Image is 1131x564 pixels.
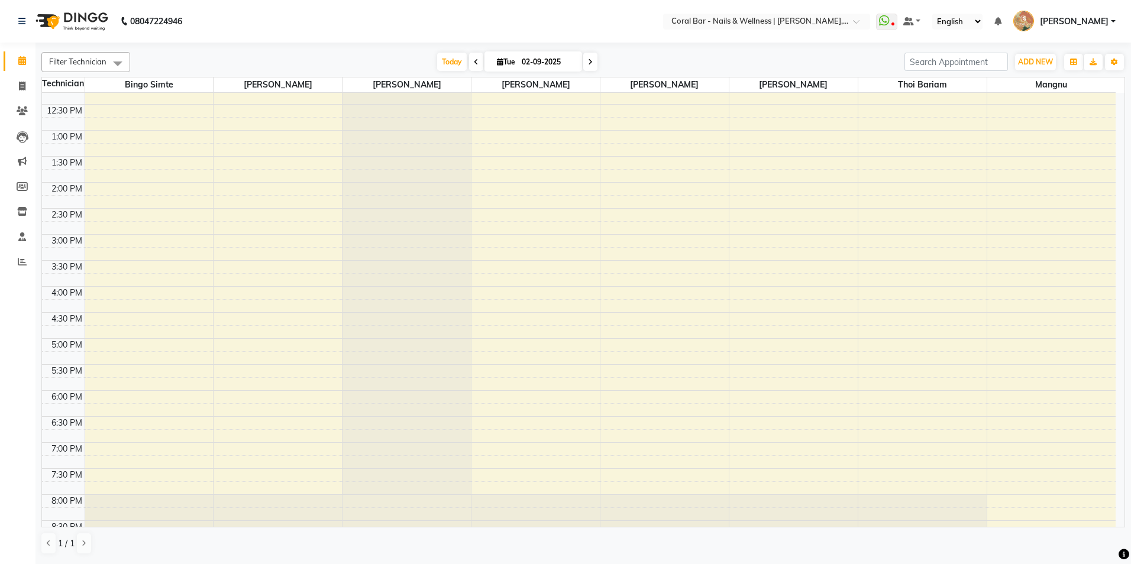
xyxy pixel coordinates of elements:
div: 8:00 PM [49,495,85,507]
div: 4:30 PM [49,313,85,325]
span: Bingo Simte [85,77,214,92]
div: 3:00 PM [49,235,85,247]
div: 7:30 PM [49,469,85,481]
span: [PERSON_NAME] [214,77,342,92]
div: 6:00 PM [49,391,85,403]
span: [PERSON_NAME] [471,77,600,92]
span: Today [437,53,467,71]
span: Mangnu [987,77,1116,92]
img: logo [30,5,111,38]
input: 2025-09-02 [518,53,577,71]
span: Tue [494,57,518,66]
b: 08047224946 [130,5,182,38]
div: Technician [42,77,85,90]
span: Filter Technician [49,57,106,66]
span: 1 / 1 [58,537,75,550]
div: 6:30 PM [49,417,85,429]
div: 8:30 PM [49,521,85,533]
span: Thoi bariam [858,77,987,92]
div: 5:00 PM [49,339,85,351]
div: 5:30 PM [49,365,85,377]
span: [PERSON_NAME] [342,77,471,92]
button: ADD NEW [1015,54,1056,70]
div: 12:30 PM [44,105,85,117]
div: 7:00 PM [49,443,85,455]
span: [PERSON_NAME] [600,77,729,92]
div: 2:00 PM [49,183,85,195]
img: Pushpa Das [1013,11,1034,31]
div: 3:30 PM [49,261,85,273]
span: ADD NEW [1018,57,1053,66]
div: 1:30 PM [49,157,85,169]
div: 4:00 PM [49,287,85,299]
div: 1:00 PM [49,131,85,143]
input: Search Appointment [904,53,1008,71]
div: 2:30 PM [49,209,85,221]
span: [PERSON_NAME] [1040,15,1109,28]
span: [PERSON_NAME] [729,77,858,92]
